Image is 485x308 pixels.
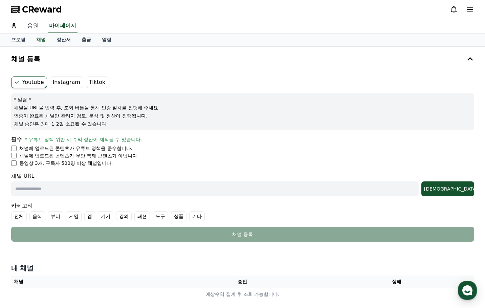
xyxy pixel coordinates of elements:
[48,211,63,221] label: 뷰티
[45,215,87,232] a: 대화
[98,211,113,221] label: 기기
[14,112,471,119] p: 인증이 완료된 채널만 관리자 검토, 분석 및 정산이 진행됩니다.
[11,76,47,88] label: Youtube
[2,215,45,232] a: 홈
[22,19,44,33] a: 음원
[11,136,22,142] span: 필수
[22,4,62,15] span: CReward
[87,215,130,232] a: 설정
[19,145,133,152] p: 채널에 업로드된 콘텐츠가 유튜브 정책을 준수합니다.
[51,34,76,46] a: 정산서
[11,211,27,221] label: 전체
[96,34,117,46] a: 알림
[11,276,166,288] th: 채널
[11,172,474,196] div: 채널 URL
[21,225,25,230] span: 홈
[76,34,96,46] a: 출금
[29,211,45,221] label: 음식
[105,225,113,230] span: 설정
[11,227,474,242] button: 채널 등록
[6,34,31,46] a: 프로필
[153,211,168,221] label: 도구
[50,76,83,88] label: Instagram
[19,152,139,159] p: 채널에 업로드된 콘텐츠가 무단 복제 콘텐츠가 아닙니다.
[11,4,62,15] a: CReward
[25,231,461,238] div: 채널 등록
[19,160,113,167] p: 동영상 3개, 구독자 500명 이상 채널입니다.
[11,288,474,301] td: 예상수익 집계 후 조회 가능합니다.
[25,137,142,142] span: * 유튜브 정책 위반 시 수익 정산이 제외될 수 있습니다.
[34,34,48,46] a: 채널
[11,55,41,63] h4: 채널 등록
[14,120,471,127] p: 채널 승인은 최대 1-2일 소요될 수 있습니다.
[66,211,82,221] label: 게임
[11,263,474,273] h4: 내 채널
[48,19,78,33] a: 마이페이지
[116,211,132,221] label: 강의
[14,104,471,111] p: 채널을 URL을 입력 후, 조회 버튼을 통해 인증 절차를 진행해 주세요.
[134,211,150,221] label: 패션
[62,225,70,230] span: 대화
[171,211,186,221] label: 상품
[8,49,477,68] button: 채널 등록
[189,211,205,221] label: 기타
[6,19,22,33] a: 홈
[424,185,471,192] div: [DEMOGRAPHIC_DATA]
[86,76,108,88] label: Tiktok
[421,181,474,196] button: [DEMOGRAPHIC_DATA]
[11,202,474,221] div: 카테고리
[319,276,474,288] th: 상태
[165,276,319,288] th: 승인
[84,211,95,221] label: 앱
